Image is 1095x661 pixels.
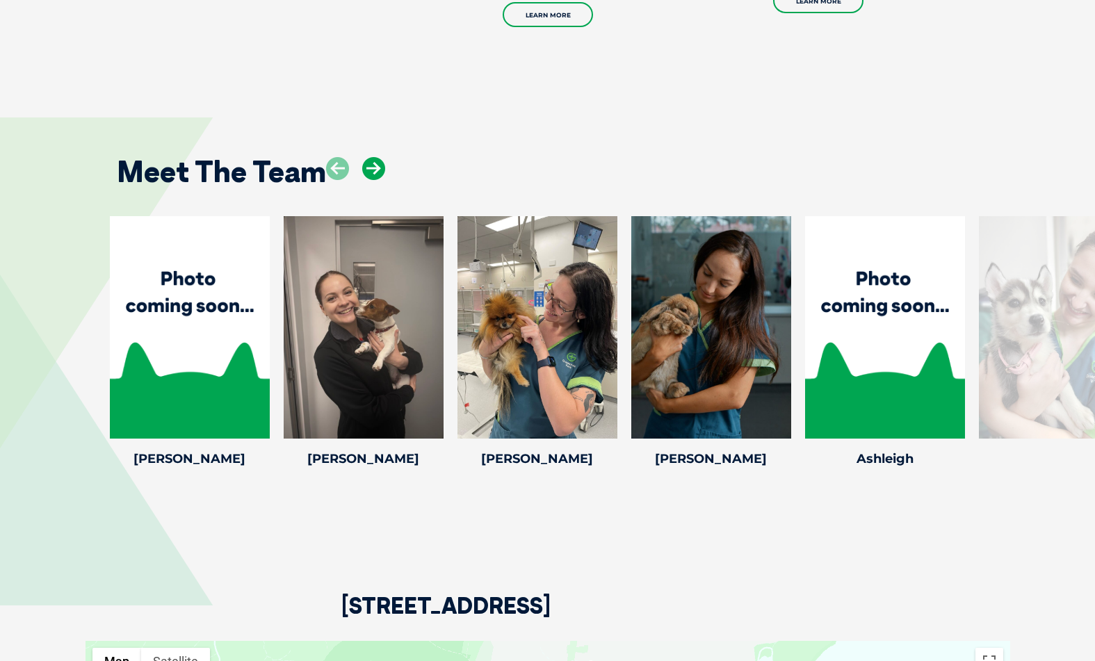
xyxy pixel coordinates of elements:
h4: [PERSON_NAME] [110,452,270,465]
h2: [STREET_ADDRESS] [341,594,551,641]
h2: Meet The Team [117,157,326,186]
h4: [PERSON_NAME] [284,452,444,465]
h4: [PERSON_NAME] [457,452,617,465]
a: Learn More [503,2,593,27]
h4: Ashleigh [805,452,965,465]
h4: [PERSON_NAME] [631,452,791,465]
